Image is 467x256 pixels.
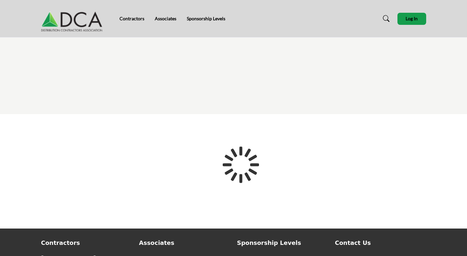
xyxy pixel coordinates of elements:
a: Sponsorship Levels [237,238,328,247]
button: Log In [397,13,426,25]
a: Search [377,13,394,24]
a: Sponsorship Levels [187,16,225,21]
span: Log In [406,16,418,21]
a: Contractors [41,238,132,247]
a: Contractors [120,16,144,21]
img: Site Logo [41,6,106,32]
a: Associates [155,16,176,21]
a: Associates [139,238,230,247]
a: Contact Us [335,238,426,247]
